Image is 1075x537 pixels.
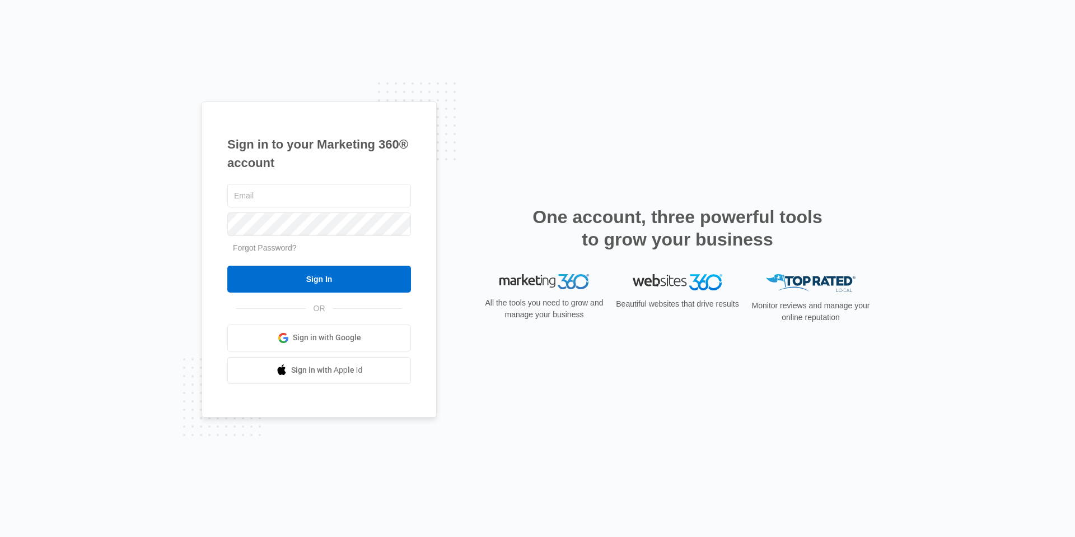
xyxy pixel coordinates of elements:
[291,364,363,376] span: Sign in with Apple Id
[482,297,607,321] p: All the tools you need to grow and manage your business
[227,325,411,351] a: Sign in with Google
[766,274,856,293] img: Top Rated Local
[227,266,411,293] input: Sign In
[633,274,722,290] img: Websites 360
[293,332,361,344] span: Sign in with Google
[227,184,411,207] input: Email
[499,274,589,290] img: Marketing 360
[227,135,411,172] h1: Sign in to your Marketing 360® account
[227,357,411,384] a: Sign in with Apple Id
[233,243,297,252] a: Forgot Password?
[529,206,826,251] h2: One account, three powerful tools to grow your business
[748,300,873,323] p: Monitor reviews and manage your online reputation
[615,298,740,310] p: Beautiful websites that drive results
[306,303,333,314] span: OR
